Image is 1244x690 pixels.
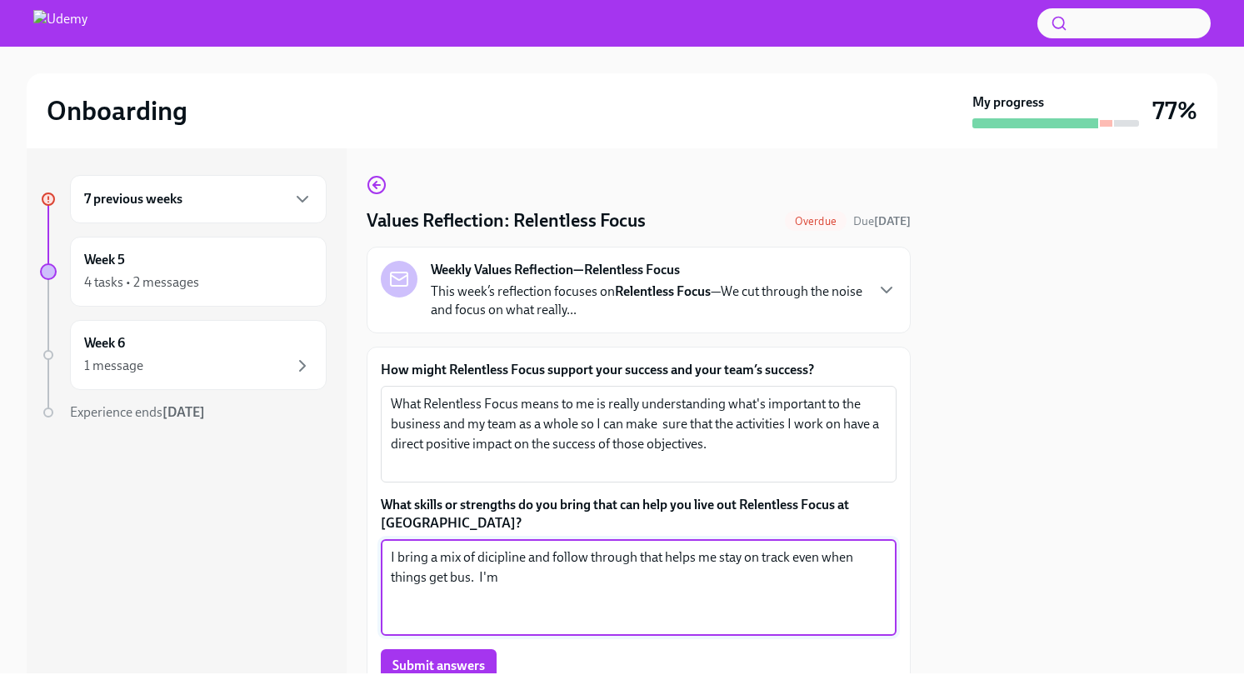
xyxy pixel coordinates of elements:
[615,283,711,299] strong: Relentless Focus
[392,657,485,674] span: Submit answers
[1152,96,1197,126] h3: 77%
[84,334,125,352] h6: Week 6
[853,213,911,229] span: August 25th, 2025 11:00
[381,361,897,379] label: How might Relentless Focus support your success and your team’s success?
[40,237,327,307] a: Week 54 tasks • 2 messages
[391,394,887,474] textarea: What Relentless Focus means to me is really understanding what's important to the business and my...
[874,214,911,228] strong: [DATE]
[47,94,187,127] h2: Onboarding
[431,282,863,319] p: This week’s reflection focuses on —We cut through the noise and focus on what really...
[381,649,497,682] button: Submit answers
[84,357,143,375] div: 1 message
[33,10,87,37] img: Udemy
[367,208,646,233] h4: Values Reflection: Relentless Focus
[381,496,897,532] label: What skills or strengths do you bring that can help you live out Relentless Focus at [GEOGRAPHIC_...
[84,273,199,292] div: 4 tasks • 2 messages
[431,261,680,279] strong: Weekly Values Reflection—Relentless Focus
[70,404,205,420] span: Experience ends
[70,175,327,223] div: 7 previous weeks
[391,547,887,627] textarea: I bring a mix of dicipline and follow through that helps me stay on track even when things get bu...
[972,93,1044,112] strong: My progress
[853,214,911,228] span: Due
[84,251,125,269] h6: Week 5
[84,190,182,208] h6: 7 previous weeks
[785,215,847,227] span: Overdue
[40,320,327,390] a: Week 61 message
[162,404,205,420] strong: [DATE]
